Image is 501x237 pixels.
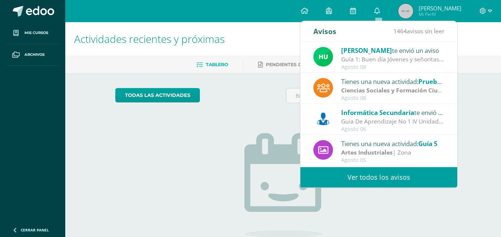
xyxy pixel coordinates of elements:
div: Agosto 08 [341,95,444,101]
span: Actividades recientes y próximas [74,32,225,46]
span: Tablero [206,62,228,67]
div: te envió un aviso [341,108,444,117]
img: fd23069c3bd5c8dde97a66a86ce78287.png [313,47,333,67]
div: | Prueba de Logro [341,86,444,95]
input: Busca una actividad próxima aquí... [286,88,451,103]
div: Agosto 05 [341,157,444,163]
a: Pendientes de entrega [258,59,329,71]
img: 45x45 [398,4,413,18]
span: [PERSON_NAME] [341,46,392,55]
a: Ver todos los avisos [300,167,457,187]
strong: Artes Industriales [341,148,393,156]
a: Archivos [6,44,59,66]
span: avisos sin leer [393,27,444,35]
div: Guía 1: Buen día Jóvenes y señoritas que San Juan Bosco Y María Auxiliadora les Bendigan. Por med... [341,55,444,64]
div: Guia De Aprendizaje No 1 IV Unidad: Buenos días, estimados estudiantes, es un gusto saludarles po... [341,117,444,126]
a: Mis cursos [6,22,59,44]
span: 1464 [393,27,407,35]
div: Agosto 08 [341,64,444,70]
span: Mi Perfil [419,11,461,17]
div: Avisos [313,21,336,41]
span: [PERSON_NAME] [419,4,461,12]
span: Pendientes de entrega [266,62,329,67]
a: todas las Actividades [115,88,200,102]
div: Tienes una nueva actividad: [341,77,444,86]
span: Mis cursos [24,30,48,36]
div: Agosto 06 [341,126,444,132]
div: | Zona [341,148,444,157]
span: Guía 5 [418,139,438,148]
a: Tablero [197,59,228,71]
div: te envió un aviso [341,45,444,55]
span: Archivos [24,52,45,58]
span: Informática Secundaria [341,108,414,117]
img: 6ed6846fa57649245178fca9fc9a58dd.png [313,109,333,129]
span: Cerrar panel [21,227,49,233]
span: Prueba de Logro [418,77,469,86]
div: Tienes una nueva actividad: [341,139,444,148]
